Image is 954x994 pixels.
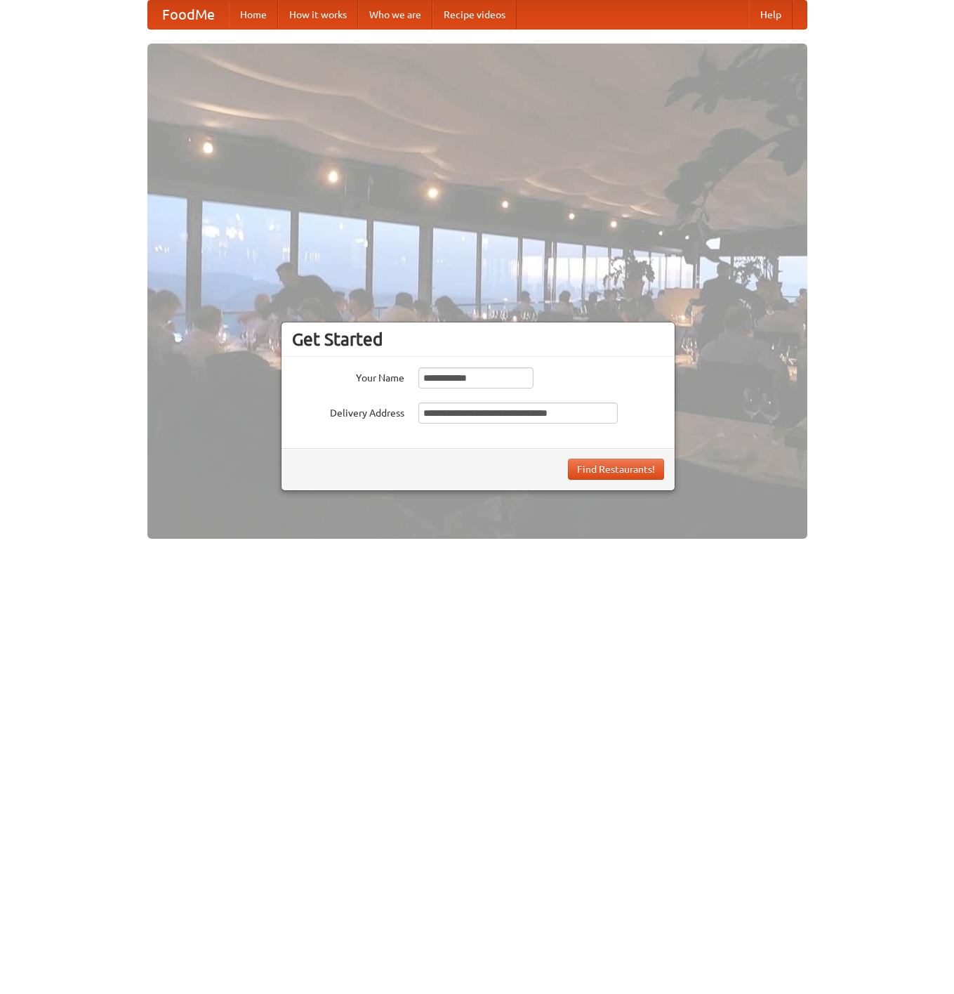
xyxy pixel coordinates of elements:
label: Delivery Address [292,403,404,420]
h3: Get Started [292,329,664,350]
a: How it works [278,1,358,29]
a: Help [749,1,793,29]
button: Find Restaurants! [568,459,664,480]
a: FoodMe [148,1,229,29]
a: Who we are [358,1,432,29]
label: Your Name [292,367,404,385]
a: Home [229,1,278,29]
a: Recipe videos [432,1,517,29]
